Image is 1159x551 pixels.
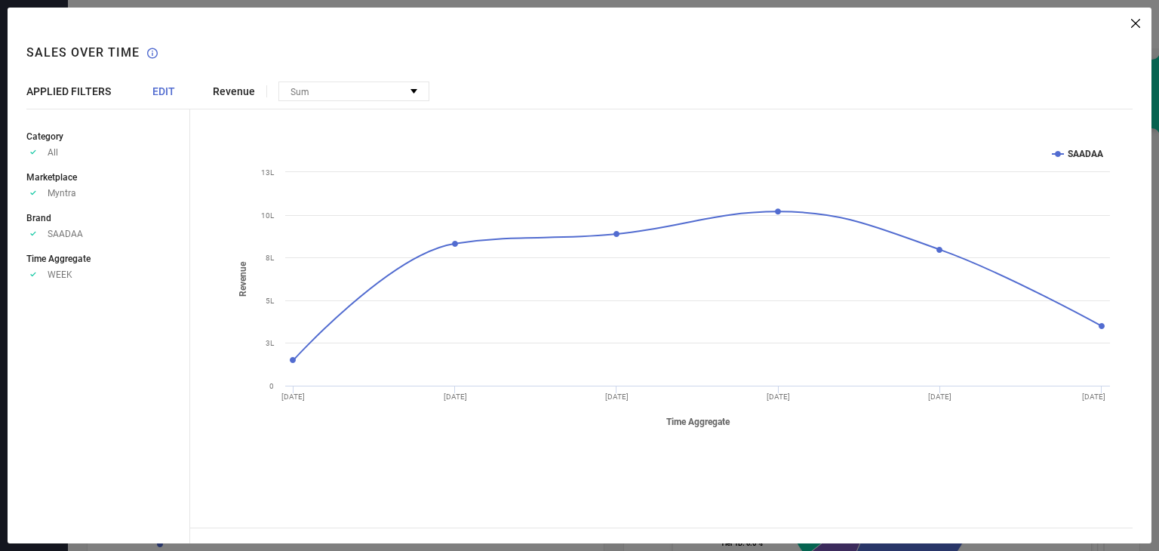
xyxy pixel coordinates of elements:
span: APPLIED FILTERS [26,85,111,97]
span: Category [26,131,63,142]
span: WEEK [48,269,72,280]
h1: Sales over time [26,45,140,60]
text: 5L [266,297,275,305]
span: Sum [291,87,309,97]
span: EDIT [152,85,175,97]
span: Brand [26,213,51,223]
span: Revenue [213,85,255,97]
text: [DATE] [605,392,629,401]
text: 3L [266,339,275,347]
tspan: Time Aggregate [666,417,730,427]
text: 0 [269,382,274,390]
text: SAADAA [1068,149,1104,159]
span: Time Aggregate [26,254,91,264]
span: SAADAA [48,229,83,239]
text: [DATE] [767,392,790,401]
text: 13L [261,168,275,177]
span: All [48,147,58,158]
text: 10L [261,211,275,220]
text: [DATE] [444,392,467,401]
tspan: Revenue [238,261,248,297]
span: Myntra [48,188,76,199]
text: [DATE] [281,392,305,401]
text: [DATE] [928,392,951,401]
span: Marketplace [26,172,77,183]
text: [DATE] [1082,392,1105,401]
text: 8L [266,254,275,262]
